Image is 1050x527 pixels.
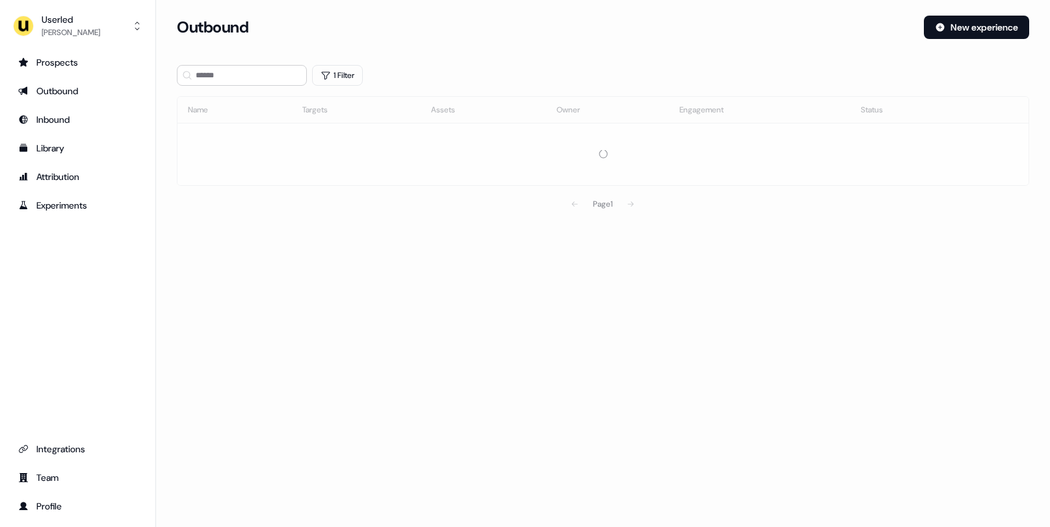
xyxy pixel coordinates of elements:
[10,439,145,459] a: Go to integrations
[42,13,100,26] div: Userled
[18,142,137,155] div: Library
[18,84,137,97] div: Outbound
[10,166,145,187] a: Go to attribution
[42,26,100,39] div: [PERSON_NAME]
[18,170,137,183] div: Attribution
[10,109,145,130] a: Go to Inbound
[10,81,145,101] a: Go to outbound experience
[10,10,145,42] button: Userled[PERSON_NAME]
[18,443,137,456] div: Integrations
[18,471,137,484] div: Team
[177,18,248,37] h3: Outbound
[10,467,145,488] a: Go to team
[18,199,137,212] div: Experiments
[10,195,145,216] a: Go to experiments
[18,500,137,513] div: Profile
[18,113,137,126] div: Inbound
[10,138,145,159] a: Go to templates
[924,16,1029,39] button: New experience
[18,56,137,69] div: Prospects
[10,52,145,73] a: Go to prospects
[10,496,145,517] a: Go to profile
[312,65,363,86] button: 1 Filter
